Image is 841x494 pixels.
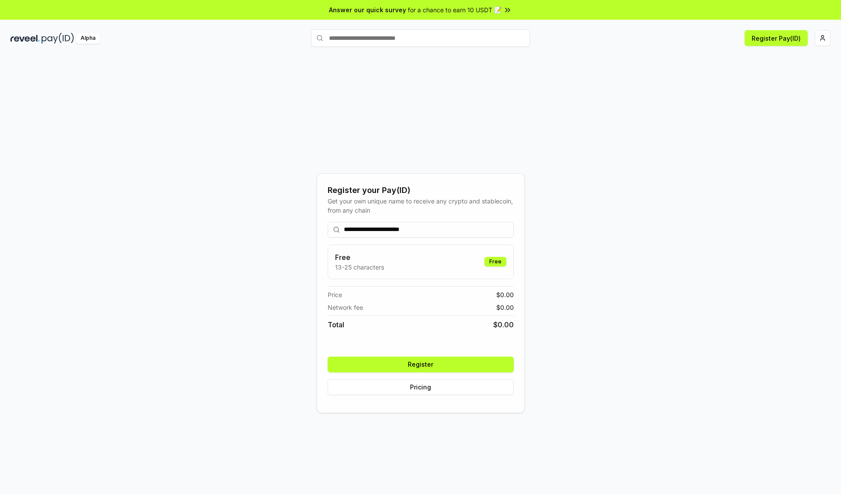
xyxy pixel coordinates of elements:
[328,303,363,312] span: Network fee
[496,303,514,312] span: $ 0.00
[76,33,100,44] div: Alpha
[493,319,514,330] span: $ 0.00
[328,357,514,372] button: Register
[745,30,808,46] button: Register Pay(ID)
[328,196,514,215] div: Get your own unique name to receive any crypto and stablecoin, from any chain
[408,5,502,14] span: for a chance to earn 10 USDT 📝
[328,319,344,330] span: Total
[328,379,514,395] button: Pricing
[484,257,506,266] div: Free
[11,33,40,44] img: reveel_dark
[335,252,384,263] h3: Free
[329,5,406,14] span: Answer our quick survey
[42,33,74,44] img: pay_id
[328,290,342,299] span: Price
[496,290,514,299] span: $ 0.00
[335,263,384,272] p: 13-25 characters
[328,184,514,196] div: Register your Pay(ID)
